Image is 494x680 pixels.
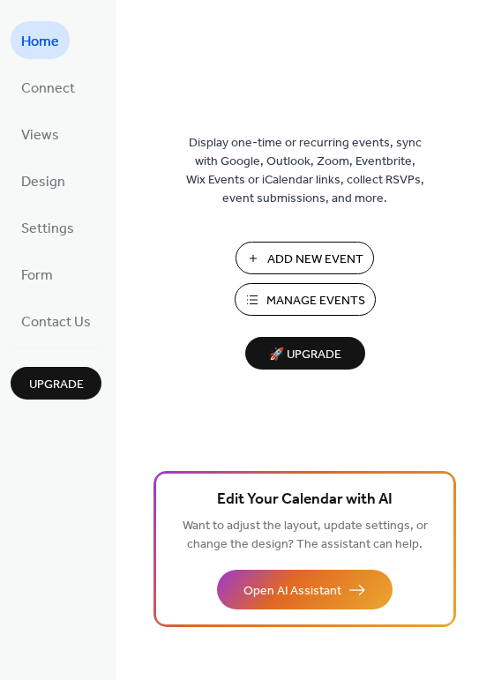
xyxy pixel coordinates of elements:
[243,582,341,601] span: Open AI Assistant
[11,21,70,59] a: Home
[236,242,374,274] button: Add New Event
[11,208,85,246] a: Settings
[235,283,376,316] button: Manage Events
[11,161,76,199] a: Design
[11,367,101,400] button: Upgrade
[186,134,424,208] span: Display one-time or recurring events, sync with Google, Outlook, Zoom, Eventbrite, Wix Events or ...
[11,68,86,106] a: Connect
[11,115,70,153] a: Views
[11,302,101,340] a: Contact Us
[21,262,53,289] span: Form
[21,215,74,243] span: Settings
[217,488,393,512] span: Edit Your Calendar with AI
[266,292,365,310] span: Manage Events
[183,514,428,557] span: Want to adjust the layout, update settings, or change the design? The assistant can help.
[21,75,75,102] span: Connect
[267,250,363,269] span: Add New Event
[256,343,355,367] span: 🚀 Upgrade
[29,376,84,394] span: Upgrade
[21,309,91,336] span: Contact Us
[11,255,64,293] a: Form
[245,337,365,370] button: 🚀 Upgrade
[21,168,65,196] span: Design
[21,122,59,149] span: Views
[21,28,59,56] span: Home
[217,570,393,609] button: Open AI Assistant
